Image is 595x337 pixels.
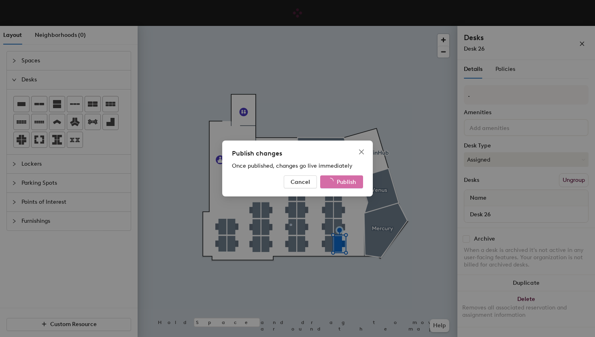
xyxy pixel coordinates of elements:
span: Once published, changes go live immediately [232,162,353,169]
span: close [358,149,365,155]
button: Cancel [284,175,317,188]
div: Publish changes [232,149,363,158]
button: Close [355,145,368,158]
span: Close [355,149,368,155]
span: Cancel [291,179,310,186]
span: Publish [337,179,356,186]
span: loading [326,177,334,185]
button: Publish [320,175,363,188]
